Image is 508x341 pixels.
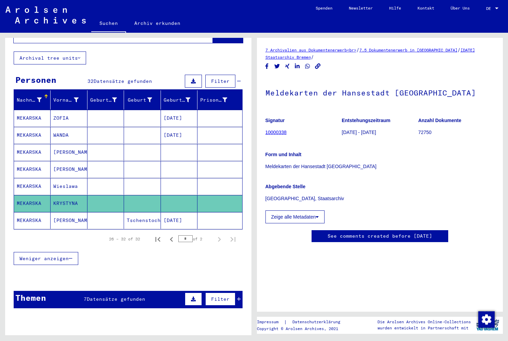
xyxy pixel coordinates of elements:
[51,144,87,161] mat-cell: [PERSON_NAME]
[14,144,51,161] mat-cell: MEKARSKA
[178,236,212,242] div: of 2
[51,90,87,109] mat-header-cell: Vorname
[51,110,87,127] mat-cell: ZOFIA
[90,97,117,104] div: Geburtsname
[127,94,160,105] div: Geburt‏
[211,78,230,84] span: Filter
[359,47,457,53] a: 7.5 Dokumentenerwerb in [GEOGRAPHIC_DATA]
[287,318,348,326] a: Datenschutzerklärung
[126,15,189,31] a: Archiv erkunden
[418,129,494,136] p: 72750
[197,90,242,109] mat-header-cell: Prisoner #
[87,296,145,302] span: Datensätze gefunden
[161,90,197,109] mat-header-cell: Geburtsdatum
[328,233,432,240] a: See comments created before [DATE]
[265,47,356,53] a: 7 Archivalien aus Dokumentenerwerb<br>
[257,318,284,326] a: Impressum
[14,90,51,109] mat-header-cell: Nachname
[51,178,87,195] mat-cell: Wieslawa
[5,6,86,24] img: Arolsen_neg.svg
[212,232,226,246] button: Next page
[377,319,471,325] p: Die Arolsen Archives Online-Collections
[17,94,50,105] div: Nachname
[15,74,56,86] div: Personen
[478,311,495,328] img: Zustimmung ändern
[263,62,271,71] button: Share on Facebook
[14,110,51,127] mat-cell: MEKARSKA
[284,62,291,71] button: Share on Xing
[94,78,152,84] span: Datensätze gefunden
[51,161,87,178] mat-cell: [PERSON_NAME]
[87,78,94,84] span: 32
[418,118,461,123] b: Anzahl Dokumente
[205,75,235,88] button: Filter
[109,236,140,242] div: 26 – 32 of 32
[15,292,46,304] div: Themen
[342,118,390,123] b: Entstehungszeitraum
[14,161,51,178] mat-cell: MEKARSKA
[377,325,471,331] p: wurden entwickelt in Partnerschaft mit
[161,212,197,229] mat-cell: [DATE]
[14,252,78,265] button: Weniger anzeigen
[486,6,494,11] span: DE
[84,296,87,302] span: 7
[90,94,125,105] div: Geburtsname
[53,97,78,104] div: Vorname
[19,255,69,262] span: Weniger anzeigen
[165,232,178,246] button: Previous page
[14,51,86,64] button: Archival tree units
[265,210,325,223] button: Zeige alle Metadaten
[14,127,51,144] mat-cell: MEKARSKA
[200,94,235,105] div: Prisoner #
[265,130,287,135] a: 10000338
[304,62,311,71] button: Share on WhatsApp
[265,152,302,157] b: Form und Inhalt
[457,47,461,53] span: /
[205,293,235,306] button: Filter
[311,54,314,60] span: /
[200,97,227,104] div: Prisoner #
[161,110,197,127] mat-cell: [DATE]
[164,97,190,104] div: Geburtsdatum
[14,212,51,229] mat-cell: MEKARSKA
[14,195,51,212] mat-cell: MEKARSKA
[265,163,495,170] p: Meldekarten der Hansestadt [GEOGRAPHIC_DATA]
[265,184,305,189] b: Abgebende Stelle
[127,97,152,104] div: Geburt‏
[161,127,197,144] mat-cell: [DATE]
[257,318,348,326] div: |
[17,97,42,104] div: Nachname
[211,296,230,302] span: Filter
[51,127,87,144] mat-cell: WANDA
[14,178,51,195] mat-cell: MEKARSKA
[51,195,87,212] mat-cell: KRYSTYNA
[342,129,418,136] p: [DATE] - [DATE]
[265,77,495,107] h1: Meldekarten der Hansestadt [GEOGRAPHIC_DATA]
[124,90,161,109] mat-header-cell: Geburt‏
[475,316,500,333] img: yv_logo.png
[151,232,165,246] button: First page
[265,118,285,123] b: Signatur
[51,212,87,229] mat-cell: [PERSON_NAME]
[226,232,240,246] button: Last page
[124,212,161,229] mat-cell: Tschenstochau
[356,47,359,53] span: /
[294,62,301,71] button: Share on LinkedIn
[53,94,87,105] div: Vorname
[164,94,199,105] div: Geburtsdatum
[87,90,124,109] mat-header-cell: Geburtsname
[257,326,348,332] p: Copyright © Arolsen Archives, 2021
[265,195,495,202] p: [GEOGRAPHIC_DATA], Staatsarchiv
[314,62,321,71] button: Copy link
[91,15,126,33] a: Suchen
[274,62,281,71] button: Share on Twitter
